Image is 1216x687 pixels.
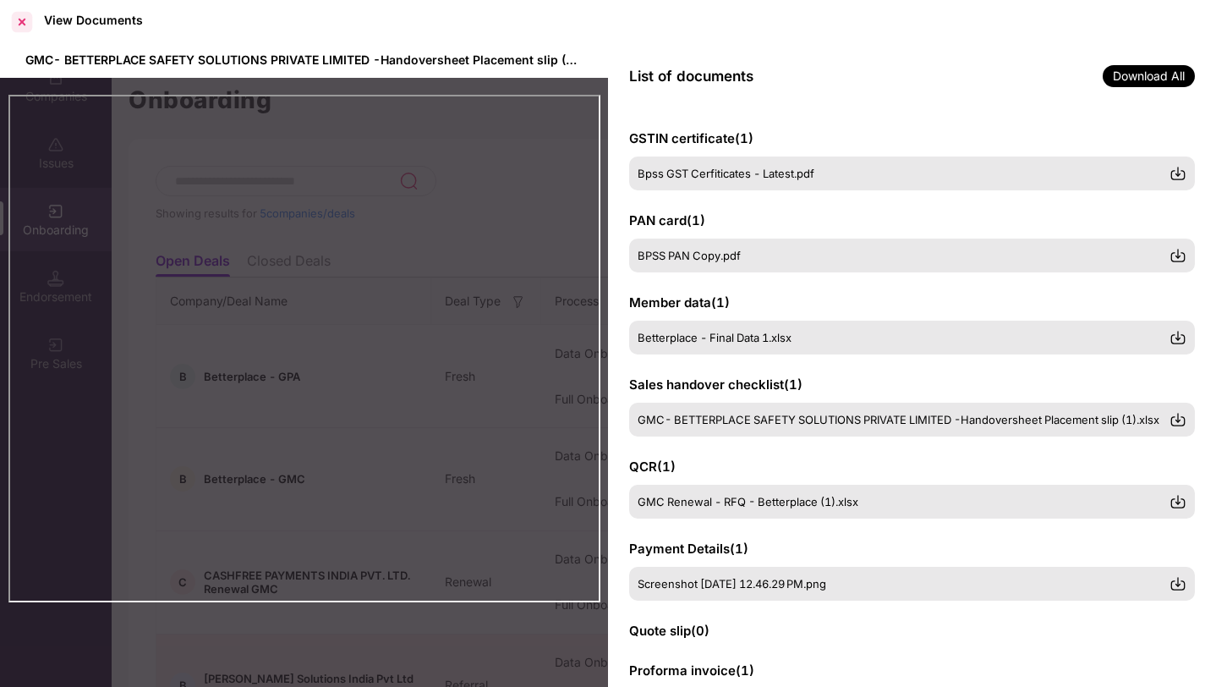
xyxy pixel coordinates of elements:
span: GMC Renewal - RFQ - Betterplace (1).xlsx [638,495,858,508]
span: QCR ( 1 ) [629,459,676,475]
span: PAN card ( 1 ) [629,212,705,228]
span: Proforma invoice ( 1 ) [629,662,754,679]
img: svg+xml;base64,PHN2ZyBpZD0iRG93bmxvYWQtMzJ4MzIiIHhtbG5zPSJodHRwOi8vd3d3LnczLm9yZy8yMDAwL3N2ZyIgd2... [1169,411,1186,428]
span: List of documents [629,68,753,85]
img: svg+xml;base64,PHN2ZyBpZD0iRG93bmxvYWQtMzJ4MzIiIHhtbG5zPSJodHRwOi8vd3d3LnczLm9yZy8yMDAwL3N2ZyIgd2... [1169,575,1186,592]
span: Bpss GST Cerfiticates - Latest.pdf [638,167,814,180]
span: Quote slip ( 0 ) [629,623,709,639]
span: BPSS PAN Copy.pdf [638,249,741,262]
span: Screenshot [DATE] 12.46.29 PM.png [638,577,826,591]
span: Download All [1103,65,1195,87]
img: svg+xml;base64,PHN2ZyBpZD0iRG93bmxvYWQtMzJ4MzIiIHhtbG5zPSJodHRwOi8vd3d3LnczLm9yZy8yMDAwL3N2ZyIgd2... [1169,329,1186,346]
img: svg+xml;base64,PHN2ZyBpZD0iRG93bmxvYWQtMzJ4MzIiIHhtbG5zPSJodHRwOi8vd3d3LnczLm9yZy8yMDAwL3N2ZyIgd2... [1169,493,1186,510]
span: Member data ( 1 ) [629,294,730,311]
span: Betterplace - Final Data 1.xlsx [638,331,791,344]
img: svg+xml;base64,PHN2ZyBpZD0iRG93bmxvYWQtMzJ4MzIiIHhtbG5zPSJodHRwOi8vd3d3LnczLm9yZy8yMDAwL3N2ZyIgd2... [1169,247,1186,264]
span: GSTIN certificate ( 1 ) [629,130,753,146]
span: GMC- BETTERPLACE SAFETY SOLUTIONS PRIVATE LIMITED -Handoversheet Placement slip (1).xlsx [25,52,605,67]
iframe: msdoc-iframe [8,95,600,602]
img: svg+xml;base64,PHN2ZyBpZD0iRG93bmxvYWQtMzJ4MzIiIHhtbG5zPSJodHRwOi8vd3d3LnczLm9yZy8yMDAwL3N2ZyIgd2... [1169,165,1186,182]
span: Sales handover checklist ( 1 ) [629,376,802,393]
div: View Documents [44,13,143,27]
span: GMC- BETTERPLACE SAFETY SOLUTIONS PRIVATE LIMITED -Handoversheet Placement slip (1).xlsx [638,413,1159,426]
span: Payment Details ( 1 ) [629,541,748,557]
